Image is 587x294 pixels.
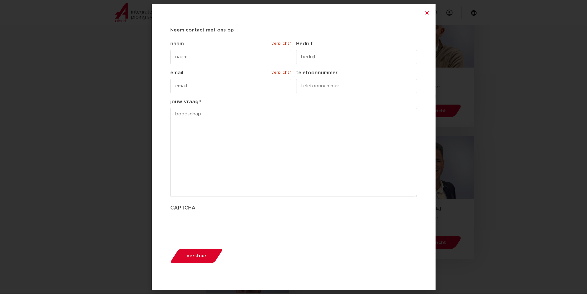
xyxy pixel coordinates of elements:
[296,50,417,64] input: bedrijf
[170,25,417,35] h5: Neem contact met ons op
[170,98,417,106] label: jouw vraag?
[170,40,291,48] label: naam
[296,69,417,77] label: telefoonnummer
[170,69,291,77] label: email
[170,79,291,93] input: email
[271,40,291,48] span: verplicht*
[296,79,417,93] input: telefoonnummer
[425,10,429,15] a: Close
[170,214,264,238] iframe: reCAPTCHA
[296,40,417,48] label: Bedrijf
[271,69,291,77] span: verplicht*
[170,204,417,212] label: CAPTCHA
[187,254,206,258] span: verstuur
[170,50,291,64] input: naam
[168,248,225,264] button: verstuur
